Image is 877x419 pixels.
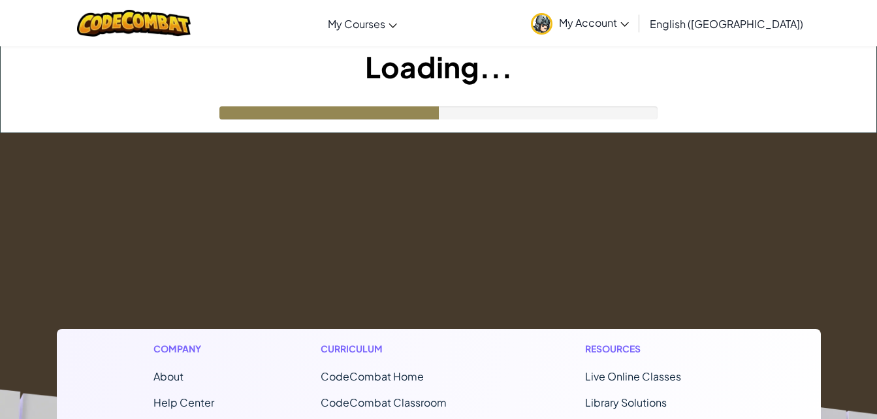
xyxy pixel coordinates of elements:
img: avatar [531,13,552,35]
span: CodeCombat Home [321,369,424,383]
span: English ([GEOGRAPHIC_DATA]) [650,17,803,31]
img: CodeCombat logo [77,10,191,37]
a: Library Solutions [585,396,667,409]
a: My Account [524,3,635,44]
a: English ([GEOGRAPHIC_DATA]) [643,6,810,41]
a: Live Online Classes [585,369,681,383]
h1: Loading... [1,46,876,87]
h1: Curriculum [321,342,479,356]
span: My Account [559,16,629,29]
span: My Courses [328,17,385,31]
a: My Courses [321,6,404,41]
h1: Resources [585,342,724,356]
a: CodeCombat Classroom [321,396,447,409]
h1: Company [153,342,214,356]
a: About [153,369,183,383]
a: Help Center [153,396,214,409]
